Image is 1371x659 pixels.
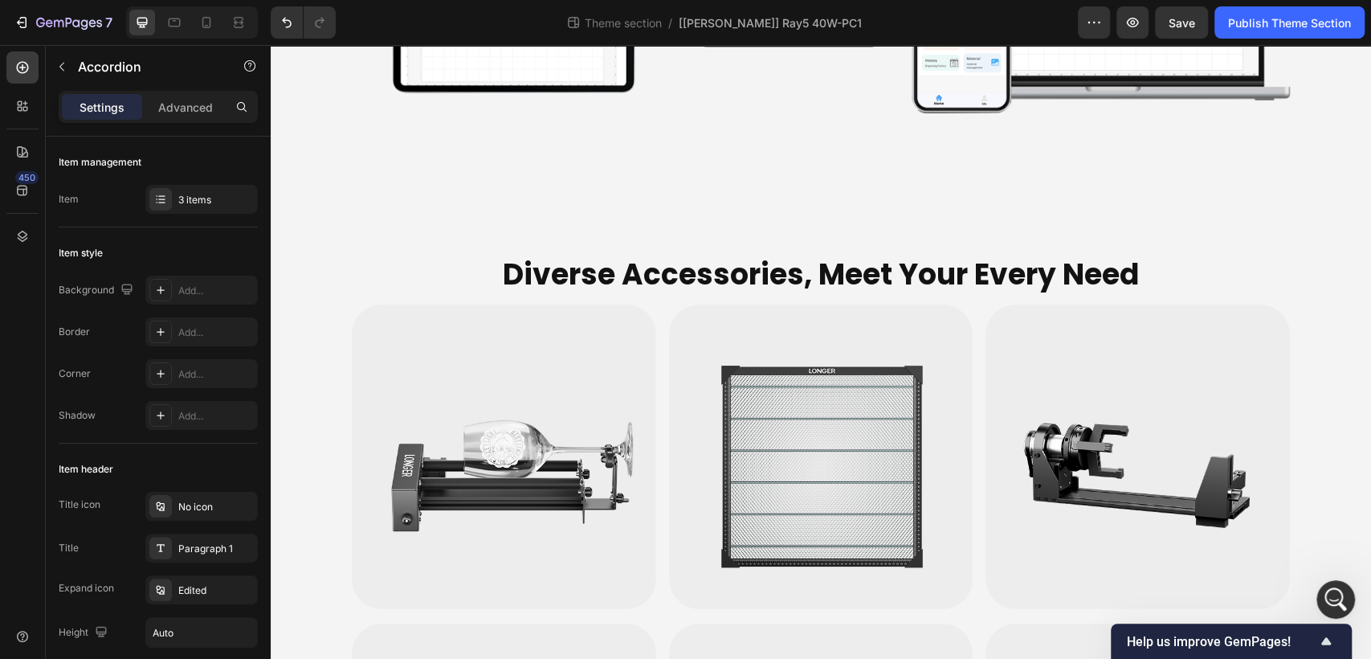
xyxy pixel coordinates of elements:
div: Add... [178,284,254,298]
img: gempages_490436405370029203-b250c20a-1656-4eba-af17-2782e1089f9f.png [715,260,1019,564]
p: Advanced [158,99,213,116]
button: Publish Theme Section [1214,6,1365,39]
div: Undo/Redo [271,6,336,39]
span: Theme section [581,14,665,31]
div: Title [59,541,79,555]
button: 7 [6,6,120,39]
div: Item [59,192,79,207]
span: / [668,14,672,31]
div: 3 items [178,193,254,207]
div: No icon [178,500,254,514]
div: Edited [178,583,254,598]
p: Settings [80,99,124,116]
div: Title icon [59,497,100,512]
div: Height [59,622,111,644]
div: Publish Theme Section [1228,14,1351,31]
div: Background [59,280,137,301]
button: Show survey - Help us improve GemPages! [1127,632,1336,651]
p: Accordion [78,57,214,76]
input: Auto [146,618,257,647]
span: Save [1169,16,1195,30]
div: Add... [178,367,254,382]
div: Item style [59,246,103,260]
iframe: Design area [271,45,1371,659]
div: Corner [59,366,91,381]
div: 450 [15,171,39,184]
p: 7 [105,13,112,32]
div: Paragraph 1 [178,542,254,556]
div: Item header [59,462,113,477]
button: Save [1155,6,1208,39]
span: [[PERSON_NAME]] Ray5 40W-PC1 [679,14,862,31]
div: Add... [178,409,254,424]
div: Add... [178,325,254,340]
div: Expand icon [59,581,114,596]
div: Border [59,325,90,339]
iframe: Intercom live chat [1316,580,1355,619]
img: gempages_490436405370029203-dfd3ba7b-1197-4ccc-9ebc-40bfa2c29c8b.png [398,260,703,564]
div: Shadow [59,408,96,423]
span: Help us improve GemPages! [1127,634,1316,649]
div: Item management [59,155,141,170]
